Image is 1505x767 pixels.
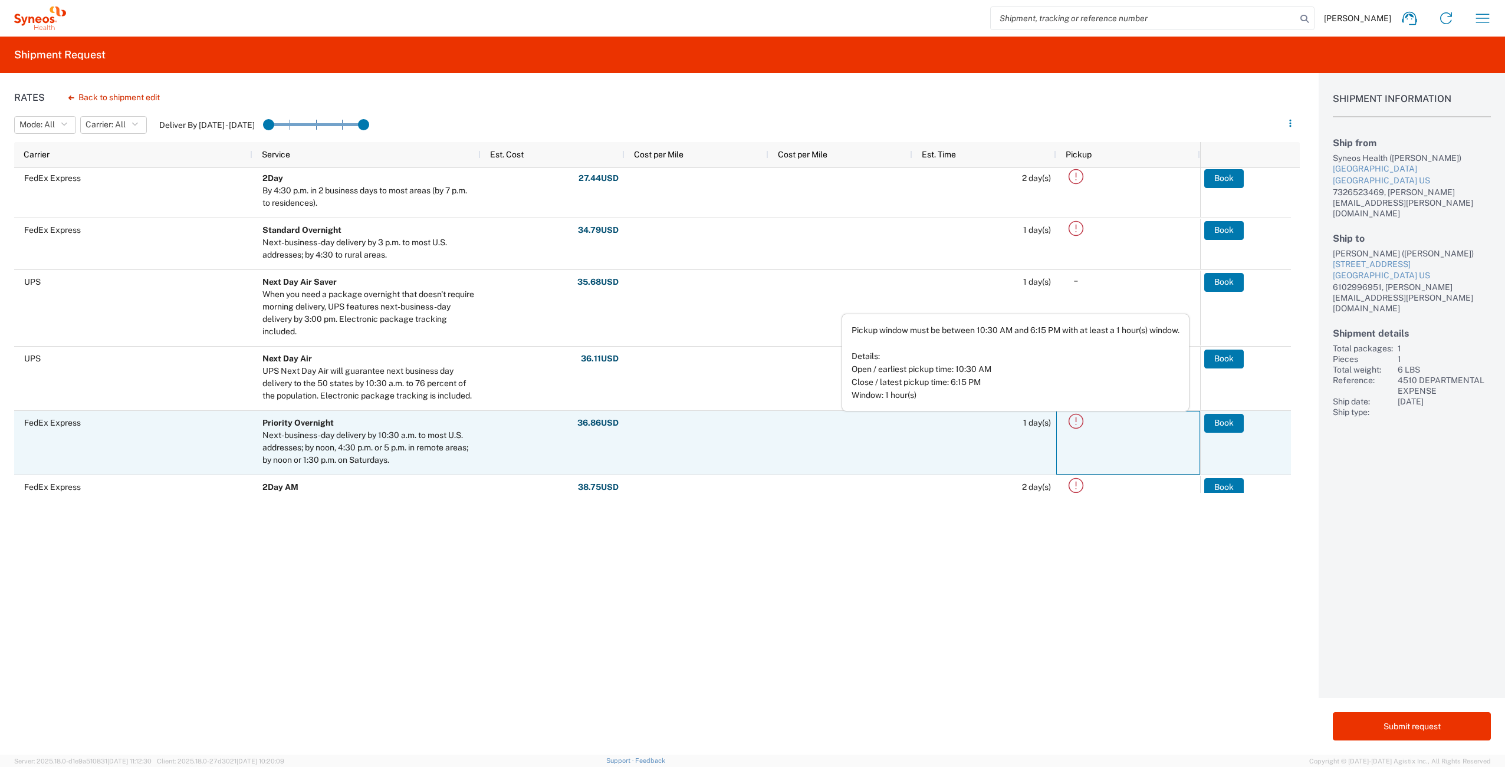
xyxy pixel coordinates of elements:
[1398,354,1491,364] div: 1
[577,273,619,292] button: 35.68USD
[1333,270,1491,282] div: [GEOGRAPHIC_DATA] US
[778,150,827,159] span: Cost per Mile
[1333,712,1491,740] button: Submit request
[1333,343,1393,354] div: Total packages:
[262,277,337,287] b: Next Day Air Saver
[991,7,1296,29] input: Shipment, tracking or reference number
[577,221,619,240] button: 34.79USD
[157,758,284,765] span: Client: 2025.18.0-27d3021
[1204,350,1244,368] button: Book
[107,758,152,765] span: [DATE] 11:12:30
[262,236,475,261] div: Next-business-day delivery by 3 p.m. to most U.S. addresses; by 4:30 to rural areas.
[236,758,284,765] span: [DATE] 10:20:09
[577,276,619,288] strong: 35.68 USD
[577,417,619,429] strong: 36.86 USD
[1333,137,1491,149] h2: Ship from
[59,87,169,108] button: Back to shipment edit
[578,169,619,188] button: 27.44USD
[1333,175,1491,187] div: [GEOGRAPHIC_DATA] US
[490,150,524,159] span: Est. Cost
[14,92,45,103] h1: Rates
[1204,221,1244,240] button: Book
[262,429,475,466] div: Next-business-day delivery by 10:30 a.m. to most U.S. addresses; by noon, 4:30 p.m. or 5 p.m. in ...
[577,414,619,433] button: 36.86USD
[1333,259,1491,271] div: [STREET_ADDRESS]
[1333,354,1393,364] div: Pieces
[1204,273,1244,292] button: Book
[262,354,312,363] b: Next Day Air
[1333,407,1393,417] div: Ship type:
[1066,150,1092,159] span: Pickup
[24,173,81,183] span: FedEx Express
[1023,225,1051,235] span: 1 day(s)
[579,173,619,184] strong: 27.44 USD
[14,48,106,62] h2: Shipment Request
[578,225,619,236] strong: 34.79 USD
[262,185,475,209] div: By 4:30 p.m. in 2 business days to most areas (by 7 p.m. to residences).
[1333,396,1393,407] div: Ship date:
[1022,482,1051,492] span: 2 day(s)
[581,353,619,364] strong: 36.11 USD
[1333,259,1491,282] a: [STREET_ADDRESS][GEOGRAPHIC_DATA] US
[1309,756,1491,766] span: Copyright © [DATE]-[DATE] Agistix Inc., All Rights Reserved
[24,482,81,492] span: FedEx Express
[24,150,50,159] span: Carrier
[262,418,334,427] b: Priority Overnight
[1398,343,1491,354] div: 1
[19,119,55,130] span: Mode: All
[1398,375,1491,396] div: 4510 DEPARTMENTAL EXPENSE
[159,120,255,130] label: Deliver By [DATE] - [DATE]
[262,365,475,402] div: UPS Next Day Air will guarantee next business day delivery to the 50 states by 10:30 a.m. to 76 p...
[1333,328,1491,339] h2: Shipment details
[1333,248,1491,259] div: [PERSON_NAME] ([PERSON_NAME])
[262,288,475,338] div: When you need a package overnight that doesn't require morning delivery, UPS features next-busine...
[922,150,956,159] span: Est. Time
[24,225,81,235] span: FedEx Express
[14,116,76,134] button: Mode: All
[24,418,81,427] span: FedEx Express
[1398,396,1491,407] div: [DATE]
[1023,277,1051,287] span: 1 day(s)
[1333,153,1491,163] div: Syneos Health ([PERSON_NAME])
[1022,173,1051,183] span: 2 day(s)
[1333,282,1491,314] div: 6102996951, [PERSON_NAME][EMAIL_ADDRESS][PERSON_NAME][DOMAIN_NAME]
[262,482,298,492] b: 2Day AM
[86,119,126,130] span: Carrier: All
[262,173,283,183] b: 2Day
[1324,13,1391,24] span: [PERSON_NAME]
[24,277,41,287] span: UPS
[1204,478,1244,497] button: Book
[1333,233,1491,244] h2: Ship to
[1333,375,1393,396] div: Reference:
[580,350,619,368] button: 36.11USD
[262,225,341,235] b: Standard Overnight
[80,116,147,134] button: Carrier: All
[1023,418,1051,427] span: 1 day(s)
[1398,364,1491,375] div: 6 LBS
[1204,169,1244,188] button: Book
[634,150,684,159] span: Cost per Mile
[577,478,619,497] button: 38.75USD
[1333,163,1491,175] div: [GEOGRAPHIC_DATA]
[606,757,636,764] a: Support
[1333,364,1393,375] div: Total weight:
[578,482,619,493] strong: 38.75 USD
[24,354,41,363] span: UPS
[14,758,152,765] span: Server: 2025.18.0-d1e9a510831
[1333,187,1491,219] div: 7326523469, [PERSON_NAME][EMAIL_ADDRESS][PERSON_NAME][DOMAIN_NAME]
[1333,93,1491,117] h1: Shipment Information
[1333,163,1491,186] a: [GEOGRAPHIC_DATA][GEOGRAPHIC_DATA] US
[635,757,665,764] a: Feedback
[262,150,290,159] span: Service
[1204,414,1244,433] button: Book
